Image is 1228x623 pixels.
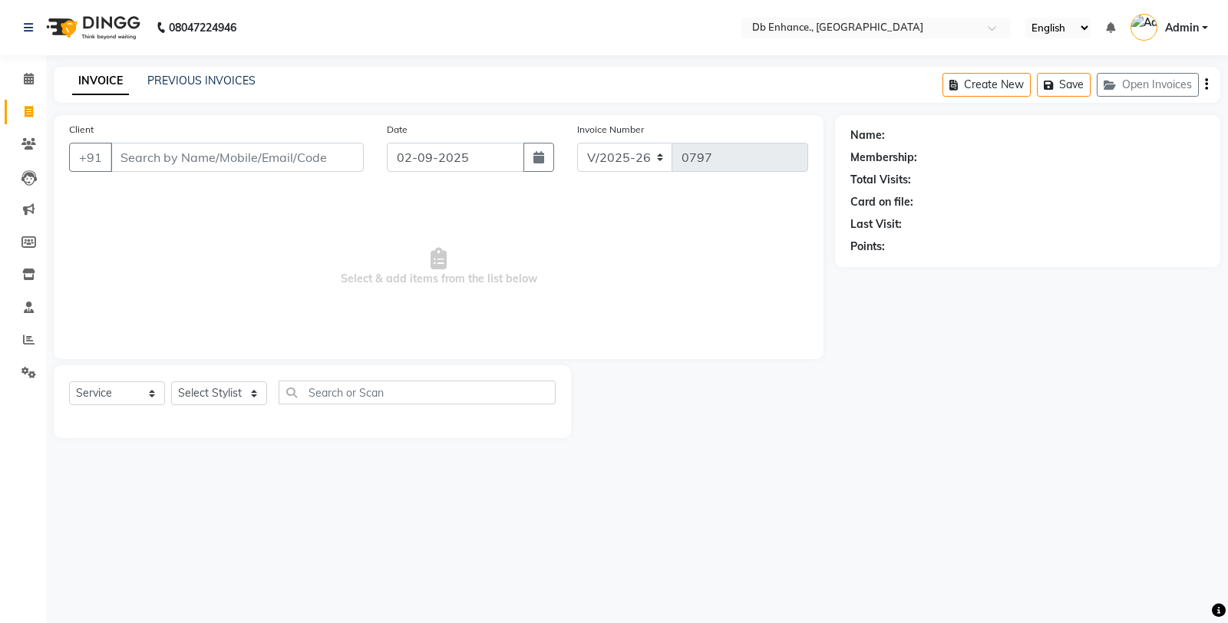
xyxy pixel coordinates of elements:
a: INVOICE [72,68,129,95]
input: Search by Name/Mobile/Email/Code [111,143,364,172]
div: Total Visits: [850,172,911,188]
button: Save [1037,73,1091,97]
div: Points: [850,239,885,255]
b: 08047224946 [169,6,236,49]
button: Create New [942,73,1031,97]
label: Invoice Number [577,123,644,137]
div: Membership: [850,150,917,166]
span: Admin [1165,20,1199,36]
a: PREVIOUS INVOICES [147,74,256,87]
input: Search or Scan [279,381,556,404]
button: Open Invoices [1097,73,1199,97]
span: Select & add items from the list below [69,190,808,344]
label: Date [387,123,408,137]
button: +91 [69,143,112,172]
img: Admin [1131,14,1157,41]
label: Client [69,123,94,137]
img: logo [39,6,144,49]
div: Last Visit: [850,216,902,232]
div: Name: [850,127,885,143]
div: Card on file: [850,194,913,210]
